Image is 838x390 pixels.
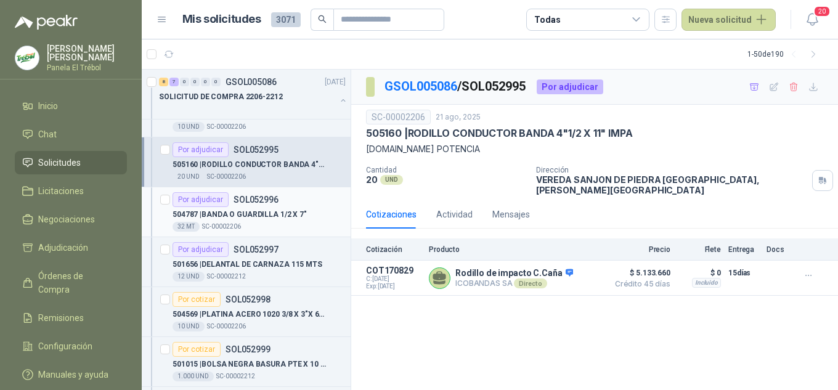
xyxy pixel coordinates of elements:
[15,363,127,386] a: Manuales y ayuda
[234,145,279,154] p: SOL052995
[436,208,473,221] div: Actividad
[15,335,127,358] a: Configuración
[142,137,351,187] a: Por adjudicarSOL052995505160 |RODILLO CONDUCTOR BANDA 4"1/2 X 11" IMPA20 UNDSC-00002206
[207,322,246,331] p: SC-00002206
[173,142,229,157] div: Por adjudicar
[318,15,327,23] span: search
[380,175,403,185] div: UND
[38,269,115,296] span: Órdenes de Compra
[207,172,246,182] p: SC-00002206
[767,245,791,254] p: Docs
[728,245,759,254] p: Entrega
[429,245,601,254] p: Producto
[366,245,421,254] p: Cotización
[201,78,210,86] div: 0
[207,272,246,282] p: SC-00002212
[678,266,721,280] p: $ 0
[173,242,229,257] div: Por adjudicar
[436,112,481,123] p: 21 ago, 2025
[813,6,831,17] span: 20
[15,264,127,301] a: Órdenes de Compra
[211,78,221,86] div: 0
[173,309,326,320] p: 504569 | PLATINA ACERO 1020 3/8 X 3"X 6 MT
[173,122,205,132] div: 10 UND
[609,280,670,288] span: Crédito 45 días
[173,209,307,221] p: 504787 | BANDA O GUARDILLA 1/2 X 7"
[271,12,301,27] span: 3071
[38,99,58,113] span: Inicio
[169,78,179,86] div: 7
[15,94,127,118] a: Inicio
[173,192,229,207] div: Por adjudicar
[159,78,168,86] div: 8
[325,76,346,88] p: [DATE]
[173,159,326,171] p: 505160 | RODILLO CONDUCTOR BANDA 4"1/2 X 11" IMPA
[38,128,57,141] span: Chat
[609,245,670,254] p: Precio
[47,64,127,71] p: Panela El Trébol
[207,122,246,132] p: SC-00002206
[234,195,279,204] p: SOL052996
[38,241,88,254] span: Adjudicación
[142,337,351,387] a: Por cotizarSOL052999501015 |BOLSA NEGRA BASURA PTE X 10 65 X 901.000 UNDSC-00002212
[15,306,127,330] a: Remisiones
[536,166,807,174] p: Dirección
[142,237,351,287] a: Por adjudicarSOL052997501656 |DELANTAL DE CARNAZA 115 MTS12 UNDSC-00002212
[173,259,322,270] p: 501656 | DELANTAL DE CARNAZA 115 MTS
[15,208,127,231] a: Negociaciones
[681,9,776,31] button: Nueva solicitud
[455,268,573,279] p: Rodillo de impacto C.Caña
[728,266,759,280] p: 15 días
[15,151,127,174] a: Solicitudes
[173,292,221,307] div: Por cotizar
[173,359,326,370] p: 501015 | BOLSA NEGRA BASURA PTE X 10 65 X 90
[173,342,221,357] div: Por cotizar
[384,77,527,96] p: / SOL052995
[182,10,261,28] h1: Mis solicitudes
[747,44,823,64] div: 1 - 50 de 190
[15,15,78,30] img: Logo peakr
[234,245,279,254] p: SOL052997
[492,208,530,221] div: Mensajes
[142,287,351,337] a: Por cotizarSOL052998504569 |PLATINA ACERO 1020 3/8 X 3"X 6 MT10 UNDSC-00002206
[384,79,457,94] a: GSOL005086
[173,222,200,232] div: 32 MT
[142,187,351,237] a: Por adjudicarSOL052996504787 |BANDA O GUARDILLA 1/2 X 7"32 MTSC-00002206
[173,272,205,282] div: 12 UND
[226,345,271,354] p: SOL052999
[173,372,214,381] div: 1.000 UND
[366,208,417,221] div: Cotizaciones
[678,245,721,254] p: Flete
[455,278,573,288] p: ICOBANDAS SA
[180,78,189,86] div: 0
[366,275,421,283] span: C: [DATE]
[366,266,421,275] p: COT170829
[15,46,39,70] img: Company Logo
[15,236,127,259] a: Adjudicación
[609,266,670,280] span: $ 5.133.660
[366,127,632,140] p: 505160 | RODILLO CONDUCTOR BANDA 4"1/2 X 11" IMPA
[226,78,277,86] p: GSOL005086
[366,166,526,174] p: Cantidad
[38,156,81,169] span: Solicitudes
[15,123,127,146] a: Chat
[216,372,255,381] p: SC-00002212
[202,222,241,232] p: SC-00002206
[38,184,84,198] span: Licitaciones
[366,110,431,124] div: SC-00002206
[534,13,560,26] div: Todas
[38,213,95,226] span: Negociaciones
[38,368,108,381] span: Manuales y ayuda
[15,179,127,203] a: Licitaciones
[159,75,348,114] a: 8 7 0 0 0 0 GSOL005086[DATE] SOLICITUD DE COMPRA 2206-2212
[366,174,378,185] p: 20
[366,283,421,290] span: Exp: [DATE]
[190,78,200,86] div: 0
[536,174,807,195] p: VEREDA SANJON DE PIEDRA [GEOGRAPHIC_DATA] , [PERSON_NAME][GEOGRAPHIC_DATA]
[159,91,283,103] p: SOLICITUD DE COMPRA 2206-2212
[537,79,603,94] div: Por adjudicar
[692,278,721,288] div: Incluido
[47,44,127,62] p: [PERSON_NAME] [PERSON_NAME]
[366,142,823,156] p: [DOMAIN_NAME] POTENCIA
[514,278,547,288] div: Directo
